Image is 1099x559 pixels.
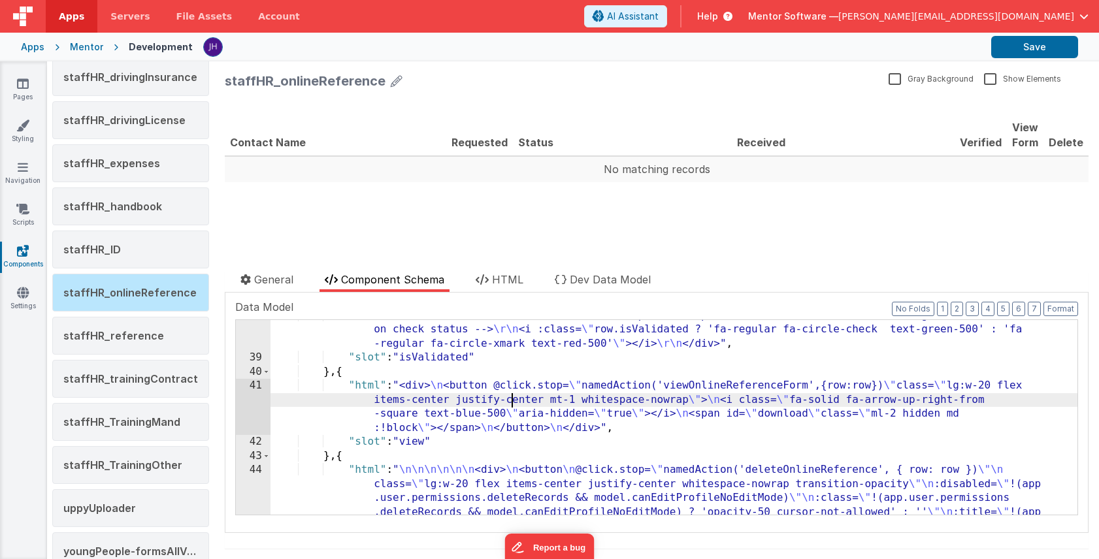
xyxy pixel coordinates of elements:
[236,365,271,379] div: 40
[748,10,838,23] span: Mentor Software —
[787,25,813,54] span: View Form
[735,40,777,54] span: Verified
[225,72,385,90] div: staffHR_onlineReference
[254,273,293,286] span: General
[937,302,948,316] button: 1
[5,40,81,54] span: Contact Name
[110,10,150,23] span: Servers
[697,10,718,23] span: Help
[1028,302,1041,316] button: 7
[63,157,160,170] span: staffHR_expenses
[293,40,329,54] span: Status
[236,379,271,435] div: 41
[951,302,963,316] button: 2
[129,40,193,54] div: Development
[63,243,121,256] span: staffHR_ID
[570,273,651,286] span: Dev Data Model
[21,40,44,54] div: Apps
[512,40,561,54] span: Received
[63,415,180,428] span: staffHR_TrainingMand
[492,273,523,286] span: HTML
[227,40,283,54] span: Requested
[63,200,162,213] span: staffHR_handbook
[59,10,84,23] span: Apps
[204,38,222,56] img: c2badad8aad3a9dfc60afe8632b41ba8
[63,545,225,558] span: youngPeople-formsAllVersions
[997,302,1009,316] button: 5
[63,372,198,385] span: staffHR_trainingContract
[584,5,667,27] button: AI Assistant
[63,458,182,471] span: staffHR_TrainingOther
[607,10,659,23] span: AI Assistant
[889,72,974,84] label: Gray Background
[984,72,1061,84] label: Show Elements
[236,351,271,365] div: 39
[176,10,233,23] span: File Assets
[892,302,934,316] button: No Folds
[824,40,859,54] span: Delete
[63,502,136,515] span: uppyUploader
[63,329,164,342] span: staffHR_reference
[63,286,197,299] span: staffHR_onlineReference
[236,449,271,464] div: 43
[236,309,271,351] div: 38
[1012,302,1025,316] button: 6
[991,36,1078,58] button: Save
[966,302,979,316] button: 3
[235,299,293,315] span: Data Model
[70,40,103,54] div: Mentor
[981,302,994,316] button: 4
[63,71,197,84] span: staffHR_drivingInsurance
[748,10,1089,23] button: Mentor Software — [PERSON_NAME][EMAIL_ADDRESS][DOMAIN_NAME]
[1043,302,1078,316] button: Format
[63,114,186,127] span: staffHR_drivingLicense
[838,10,1074,23] span: [PERSON_NAME][EMAIL_ADDRESS][DOMAIN_NAME]
[341,273,444,286] span: Component Schema
[236,435,271,449] div: 42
